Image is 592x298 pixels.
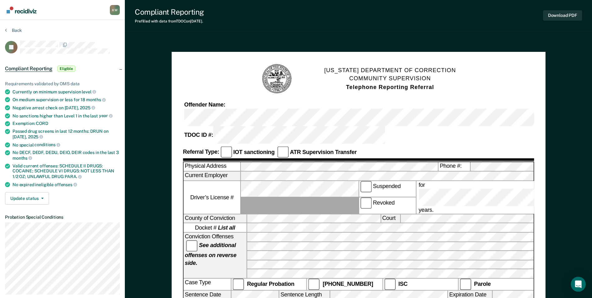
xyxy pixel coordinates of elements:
div: No special [12,142,120,148]
input: for years. [418,188,590,206]
label: Phone #: [438,162,470,171]
span: Compliant Reporting [5,66,52,72]
label: for years. [417,181,592,214]
strong: See additional offenses on reverse side. [185,242,236,266]
span: year [99,113,113,118]
input: See additional offenses on reverse side. [186,240,197,251]
strong: List all [218,225,235,231]
img: Recidiviz [7,7,37,13]
span: PARA. [65,174,82,179]
div: No sanctions higher than Level 1 in the last [12,113,120,119]
label: Driver’s License # [183,181,240,214]
div: No expired ineligible [12,182,120,187]
div: K W [110,5,120,15]
h1: [US_STATE] DEPARTMENT OF CORRECTION COMMUNITY SUPERVISION [324,66,456,92]
label: Court [381,214,400,223]
div: Exemption: [12,121,120,126]
button: Back [5,27,22,33]
input: Regular Probation [232,279,244,290]
strong: ISC [398,281,407,287]
strong: IOT sanctioning [233,149,274,155]
div: Valid current offenses: SCHEDULE II DRUGS: COCAINE; SCHEDULE VI DRUGS: NOT LESS THAN 1/2 OZ; UNLA... [12,163,120,179]
input: ATR Supervision Transfer [277,147,288,158]
button: Update status [5,192,49,205]
button: Download PDF [543,10,582,21]
img: TN Seal [261,63,293,95]
input: Revoked [360,198,371,209]
label: Current Employer [183,172,240,180]
strong: ATR Supervision Transfer [290,149,357,155]
input: ISC [384,279,395,290]
span: Eligible [57,66,75,72]
div: Compliant Reporting [135,7,204,17]
span: months [12,156,32,161]
span: conditions [34,142,60,147]
div: Conviction Offenses [183,233,247,278]
div: No DECF, DEDF, DEDU, DEIO, DEIR codes in the last 3 [12,150,120,161]
label: County of Conviction [183,214,247,223]
div: Case Type [183,279,231,290]
strong: Offender Name: [184,102,225,108]
label: Suspended [359,181,416,197]
dt: Probation Special Conditions [5,215,120,220]
span: 2025 [28,134,43,139]
label: Revoked [359,198,416,214]
strong: TDOC ID #: [184,132,213,138]
span: months [86,97,106,102]
div: Passed drug screens in last 12 months: DRUN on [DATE], [12,129,120,139]
div: Requirements validated by OMS data [5,81,120,87]
button: Profile dropdown button [110,5,120,15]
div: Open Intercom Messenger [571,277,586,292]
div: Currently on minimum supervision [12,89,120,95]
input: Suspended [360,181,371,192]
strong: Referral Type: [183,149,219,155]
input: Parole [460,279,471,290]
span: 2025 [80,105,95,110]
div: On medium supervision or less for 18 [12,97,120,102]
input: IOT sanctioning [220,147,232,158]
span: CORD [36,121,48,126]
strong: Regular Probation [247,281,294,287]
label: Physical Address [183,162,240,171]
span: Docket # [195,224,235,231]
div: Negative arrest check on [DATE], [12,105,120,111]
strong: Telephone Reporting Referral [346,84,434,90]
input: [PHONE_NUMBER] [308,279,320,290]
strong: Parole [474,281,491,287]
div: Prefilled with data from TDOC on [DATE] . [135,19,204,23]
strong: [PHONE_NUMBER] [323,281,373,287]
span: offenses [55,182,77,187]
span: level [82,89,96,94]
